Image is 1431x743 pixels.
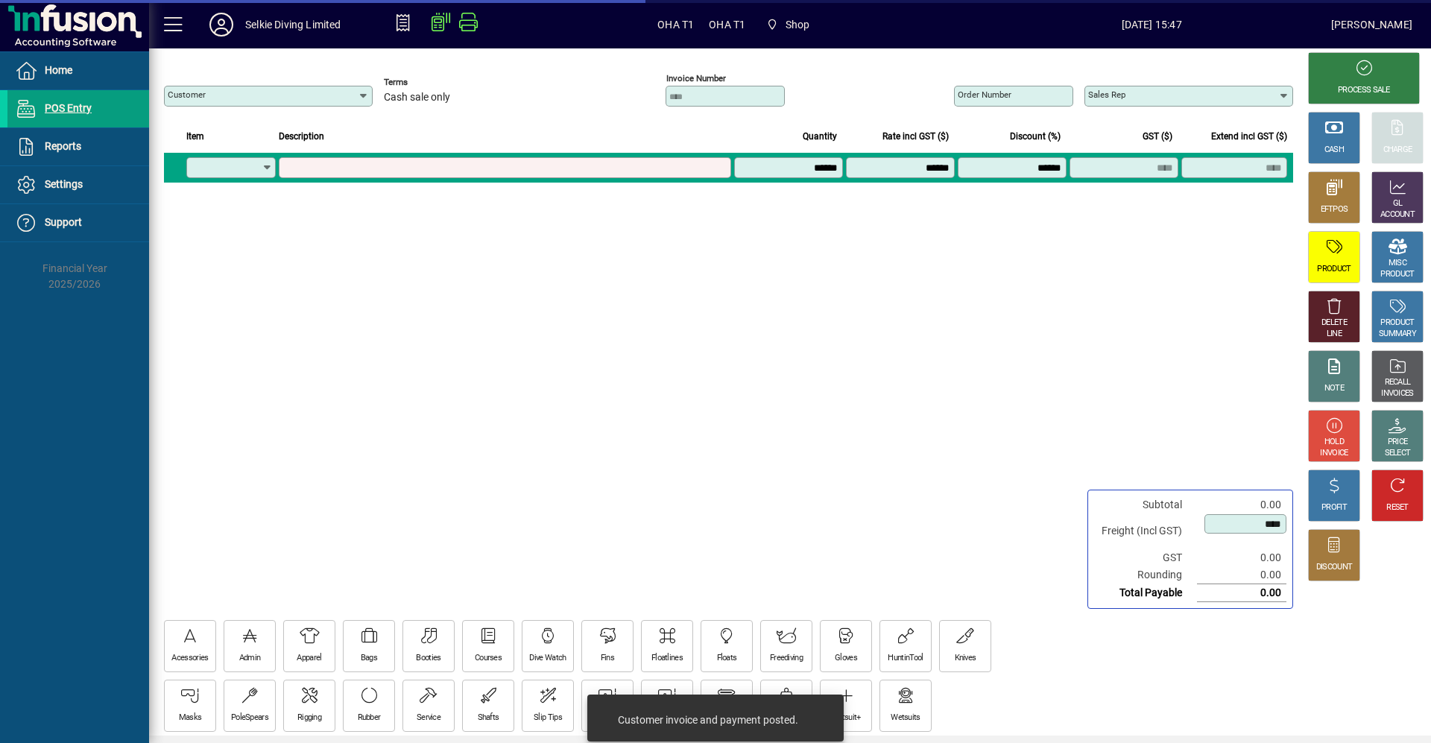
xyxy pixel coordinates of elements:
[1197,584,1286,602] td: 0.00
[601,653,614,664] div: Fins
[7,128,149,165] a: Reports
[803,128,837,145] span: Quantity
[198,11,245,38] button: Profile
[888,653,923,664] div: HuntinTool
[1317,264,1351,275] div: PRODUCT
[1393,198,1403,209] div: GL
[416,653,440,664] div: Booties
[1388,437,1408,448] div: PRICE
[1321,317,1347,329] div: DELETE
[529,653,566,664] div: Dive Watch
[171,653,208,664] div: Acessories
[831,712,860,724] div: Wetsuit+
[1321,204,1348,215] div: EFTPOS
[657,13,694,37] span: OHA T1
[168,89,206,100] mat-label: Customer
[186,128,204,145] span: Item
[882,128,949,145] span: Rate incl GST ($)
[297,653,321,664] div: Apparel
[1385,377,1411,388] div: RECALL
[958,89,1011,100] mat-label: Order number
[1379,329,1416,340] div: SUMMARY
[1385,448,1411,459] div: SELECT
[1389,258,1406,269] div: MISC
[534,712,562,724] div: Slip Tips
[973,13,1331,37] span: [DATE] 15:47
[384,78,473,87] span: Terms
[1094,566,1197,584] td: Rounding
[1331,13,1412,37] div: [PERSON_NAME]
[1386,502,1409,513] div: RESET
[786,13,810,37] span: Shop
[618,712,798,727] div: Customer invoice and payment posted.
[1094,584,1197,602] td: Total Payable
[45,178,83,190] span: Settings
[1338,85,1390,96] div: PROCESS SALE
[1197,549,1286,566] td: 0.00
[1094,549,1197,566] td: GST
[1197,496,1286,513] td: 0.00
[666,73,726,83] mat-label: Invoice number
[417,712,440,724] div: Service
[1094,496,1197,513] td: Subtotal
[770,653,803,664] div: Freediving
[279,128,324,145] span: Description
[891,712,920,724] div: Wetsuits
[1380,269,1414,280] div: PRODUCT
[475,653,502,664] div: Courses
[45,140,81,152] span: Reports
[1381,388,1413,399] div: INVOICES
[45,216,82,228] span: Support
[1094,513,1197,549] td: Freight (Incl GST)
[1321,502,1347,513] div: PROFIT
[1383,145,1412,156] div: CHARGE
[361,653,377,664] div: Bags
[1324,145,1344,156] div: CASH
[955,653,976,664] div: Knives
[1197,566,1286,584] td: 0.00
[1316,562,1352,573] div: DISCOUNT
[1324,437,1344,448] div: HOLD
[1380,317,1414,329] div: PRODUCT
[1211,128,1287,145] span: Extend incl GST ($)
[835,653,857,664] div: Gloves
[245,13,341,37] div: Selkie Diving Limited
[7,204,149,241] a: Support
[709,13,745,37] span: OHA T1
[1010,128,1061,145] span: Discount (%)
[651,653,683,664] div: Floatlines
[7,166,149,203] a: Settings
[1088,89,1125,100] mat-label: Sales rep
[239,653,261,664] div: Admin
[760,11,815,38] span: Shop
[1380,209,1415,221] div: ACCOUNT
[179,712,202,724] div: Masks
[1327,329,1342,340] div: LINE
[231,712,268,724] div: PoleSpears
[1143,128,1172,145] span: GST ($)
[358,712,381,724] div: Rubber
[45,64,72,76] span: Home
[478,712,499,724] div: Shafts
[384,92,450,104] span: Cash sale only
[717,653,737,664] div: Floats
[1320,448,1348,459] div: INVOICE
[7,52,149,89] a: Home
[1324,383,1344,394] div: NOTE
[45,102,92,114] span: POS Entry
[297,712,321,724] div: Rigging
